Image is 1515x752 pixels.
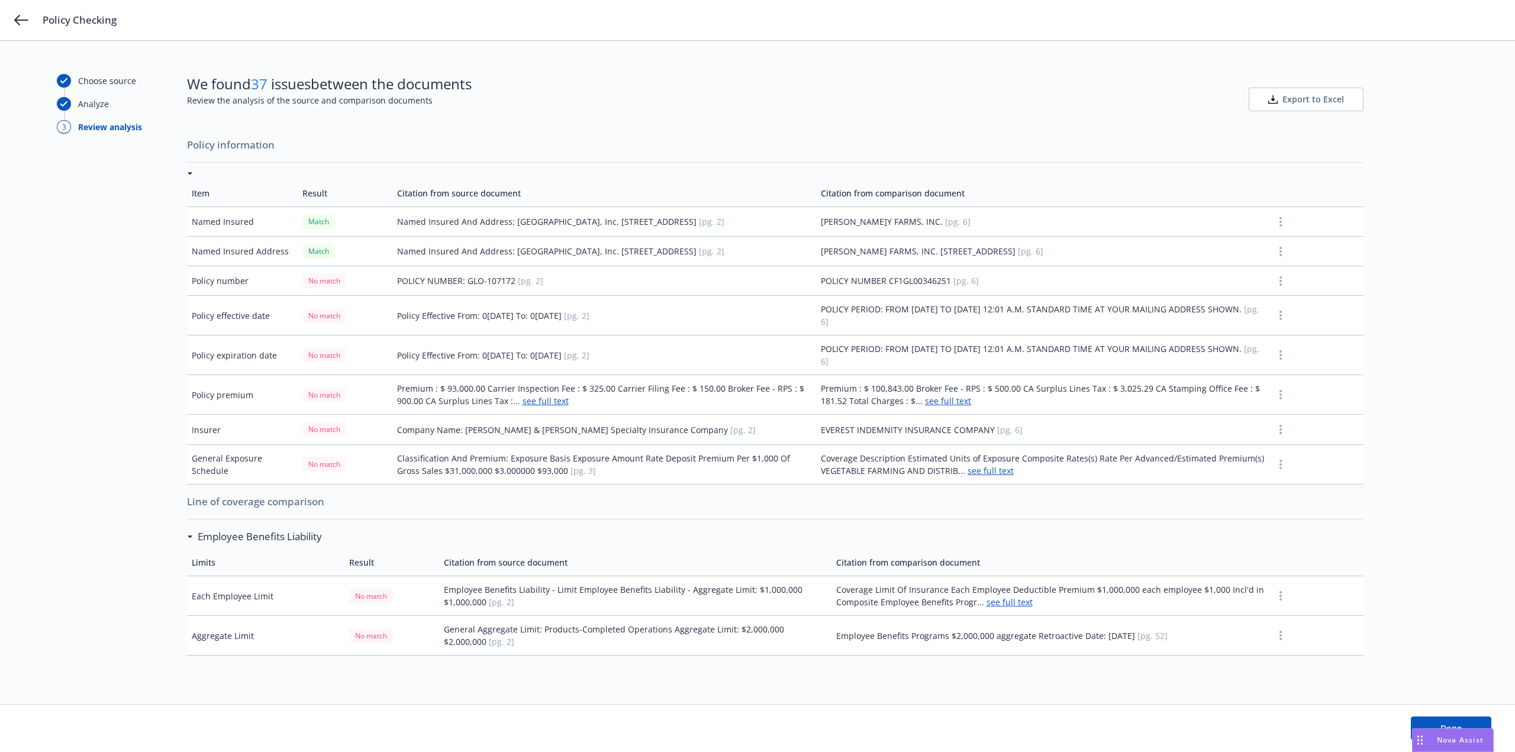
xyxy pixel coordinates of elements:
[831,616,1269,656] td: Employee Benefits Programs $2,000,000 aggregate Retroactive Date: [DATE]
[945,216,971,227] span: [pg. 6]
[187,180,298,207] td: Item
[78,75,136,87] div: Choose source
[78,98,109,110] div: Analyze
[187,375,298,415] td: Policy premium
[439,576,831,616] td: Employee Benefits Liability - Limit Employee Benefits Liability - Aggregate Limit: $1,000,000 $1,...
[187,549,344,576] td: Limits
[816,335,1269,375] td: POLICY PERIOD: FROM [DATE] TO [DATE] 12:01 A.M. STANDARD TIME AT YOUR MAILING ADDRESS SHOWN.
[1282,93,1344,105] span: Export to Excel
[302,308,346,323] div: No match
[816,266,1269,296] td: POLICY NUMBER CF1GL00346251
[439,549,831,576] td: Citation from source document
[392,266,816,296] td: POLICY NUMBER: GLO-107172
[187,489,1363,514] span: Line of coverage comparison
[349,589,393,603] div: No match
[302,422,346,437] div: No match
[392,415,816,444] td: Company Name: [PERSON_NAME] & [PERSON_NAME] Specialty Insurance Company
[523,395,569,406] a: see full text
[997,424,1023,435] span: [pg. 6]
[518,275,543,286] span: [pg. 2]
[439,616,831,656] td: General Aggregate Limit: Products-Completed Operations Aggregate Limit: $2,000,000 $2,000,000
[816,207,1269,237] td: [PERSON_NAME]Y FARMS, INC.
[392,296,816,335] td: Policy Effective From: 0[DATE] To: 0[DATE]
[298,180,392,207] td: Result
[187,616,344,656] td: Aggregate Limit
[730,424,756,435] span: [pg. 2]
[344,656,439,683] td: Result
[570,465,596,476] span: [pg. 3]
[392,207,816,237] td: Named Insured And Address: [GEOGRAPHIC_DATA], Inc. [STREET_ADDRESS]
[187,207,298,237] td: Named Insured
[816,444,1269,484] td: Coverage Description Estimated Units of Exposure Composite Rates(s) Rate Per Advanced/Estimated P...
[925,395,971,406] a: see full text
[968,465,1014,476] a: see full text
[251,74,267,93] span: 37
[302,273,346,288] div: No match
[187,444,298,484] td: General Exposure Schedule
[564,350,589,361] span: [pg. 2]
[392,237,816,266] td: Named Insured And Address: [GEOGRAPHIC_DATA], Inc. [STREET_ADDRESS]
[392,375,816,415] td: Premium : $ 93,000.00 Carrier Inspection Fee : $ 325.00 Carrier Filing Fee : $ 150.00 Broker Fee ...
[302,348,346,363] div: No match
[816,237,1269,266] td: [PERSON_NAME] FARMS, INC. [STREET_ADDRESS]
[302,244,335,259] div: Match
[187,74,472,94] span: We found issues between the documents
[1249,88,1363,111] button: Export to Excel
[344,549,439,576] td: Result
[187,296,298,335] td: Policy effective date
[831,576,1269,616] td: Coverage Limit Of Insurance Each Employee Deductible Premium $1,000,000 each employee $1,000 Incl...
[1411,717,1491,740] button: Done
[187,415,298,444] td: Insurer
[699,246,724,257] span: [pg. 2]
[831,549,1269,576] td: Citation from comparison document
[831,656,1269,683] td: Citation from comparison document
[392,444,816,484] td: Classification And Premium: Exposure Basis Exposure Amount Rate Deposit Premium Per $1,000 Of Gro...
[57,120,71,134] div: 3
[1413,729,1427,751] div: Drag to move
[187,237,298,266] td: Named Insured Address
[43,13,117,27] span: Policy Checking
[564,310,589,321] span: [pg. 2]
[392,180,816,207] td: Citation from source document
[489,636,514,647] span: [pg. 2]
[349,628,393,643] div: No match
[78,121,142,133] div: Review analysis
[821,343,1259,367] span: [pg. 6]
[302,457,346,472] div: No match
[821,304,1259,327] span: [pg. 6]
[1440,722,1462,734] span: Done
[489,596,514,608] span: [pg. 2]
[816,296,1269,335] td: POLICY PERIOD: FROM [DATE] TO [DATE] 12:01 A.M. STANDARD TIME AT YOUR MAILING ADDRESS SHOWN.
[187,335,298,375] td: Policy expiration date
[187,529,322,544] div: Employee Benefits Liability
[1412,728,1494,752] button: Nova Assist
[302,388,346,402] div: No match
[187,656,344,683] td: Endorsements
[392,335,816,375] td: Policy Effective From: 0[DATE] To: 0[DATE]
[816,180,1269,207] td: Citation from comparison document
[1018,246,1043,257] span: [pg. 6]
[439,656,831,683] td: Citation from source document
[816,415,1269,444] td: EVEREST INDEMNITY INSURANCE COMPANY
[987,596,1033,608] a: see full text
[198,529,322,544] h3: Employee Benefits Liability
[1137,630,1168,641] span: [pg. 52]
[953,275,979,286] span: [pg. 6]
[302,214,335,229] div: Match
[816,375,1269,415] td: Premium : $ 100,843.00 Broker Fee - RPS : $ 500.00 CA Surplus Lines Tax : $ 3,025.29 CA Stamping ...
[1437,735,1484,745] span: Nova Assist
[699,216,724,227] span: [pg. 2]
[187,576,344,616] td: Each Employee Limit
[187,133,1363,157] span: Policy information
[187,94,472,106] span: Review the analysis of the source and comparison documents
[187,266,298,296] td: Policy number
